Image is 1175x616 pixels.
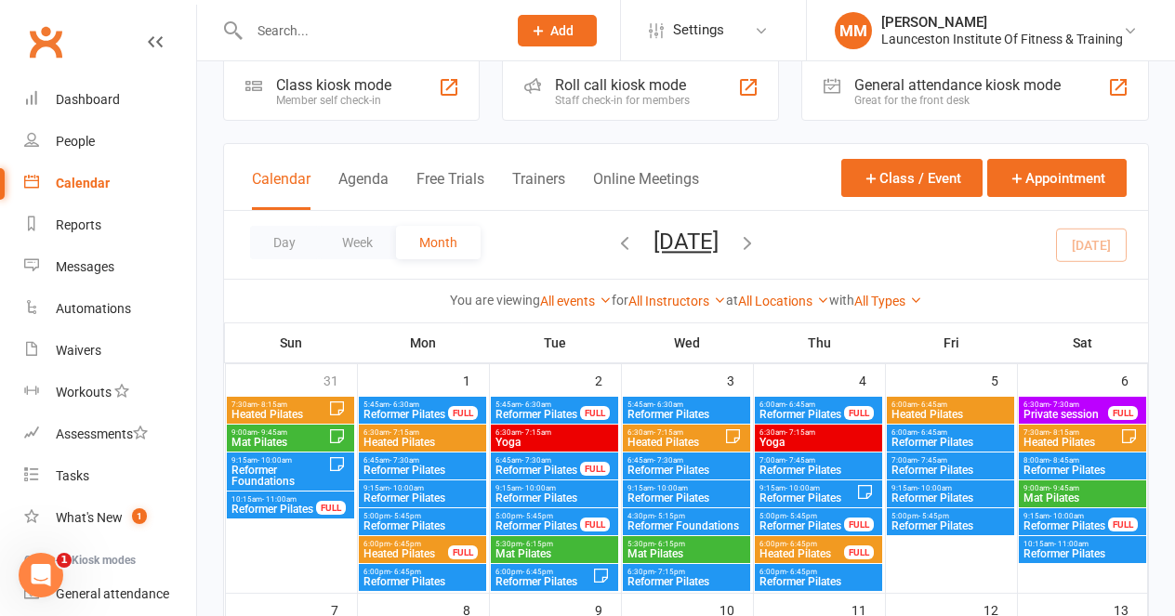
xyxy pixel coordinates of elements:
span: Mat Pilates [627,548,746,559]
span: 9:15am [1023,512,1109,520]
span: Mat Pilates [1023,492,1142,504]
span: 6:00am [891,400,1010,409]
span: Heated Pilates [759,548,845,559]
a: General attendance kiosk mode [24,573,196,615]
span: 6:00pm [495,568,592,576]
span: - 7:30am [389,456,419,465]
span: Private session [1023,409,1109,420]
span: Reformer Pilates [627,576,746,587]
a: Workouts [24,372,196,413]
span: - 6:45pm [786,540,817,548]
div: Launceston Institute Of Fitness & Training [881,31,1123,47]
th: Sat [1017,323,1148,362]
span: - 6:15pm [522,540,553,548]
span: - 6:15pm [654,540,685,548]
span: Heated Pilates [1023,437,1120,448]
span: - 7:15pm [654,568,685,576]
span: - 9:45am [1050,484,1079,492]
span: 7:00am [891,456,1010,465]
span: Reformer Pilates [759,492,856,504]
div: Workouts [56,385,112,400]
span: 6:45am [495,456,581,465]
strong: with [829,293,854,308]
div: FULL [844,518,874,531]
span: Reformer Pilates [891,520,1010,531]
button: Day [250,226,319,259]
a: Calendar [24,163,196,204]
span: - 5:15pm [654,512,685,520]
span: 9:15am [759,484,856,492]
button: Class / Event [841,159,983,197]
div: Calendar [56,176,110,190]
a: All events [540,294,612,308]
span: - 5:45pm [786,512,817,520]
span: Reformer Pilates [759,576,878,587]
span: Reformer Pilates [627,465,746,476]
div: Great for the front desk [854,94,1061,107]
a: People [24,121,196,163]
div: FULL [580,462,610,476]
span: Heated Pilates [363,437,482,448]
span: 6:45am [363,456,482,465]
span: Reformer Pilates [495,465,581,476]
div: 1 [463,364,489,395]
span: Reformer Pilates [627,492,746,504]
span: Reformer Pilates [231,504,317,515]
span: 6:30am [759,428,878,437]
span: - 7:45am [786,456,815,465]
button: Free Trials [416,170,484,210]
span: Heated Pilates [363,548,449,559]
span: 6:45am [627,456,746,465]
span: Reformer Pilates [495,409,581,420]
span: 6:00pm [363,540,449,548]
span: 9:15am [627,484,746,492]
span: Reformer Pilates [891,437,1010,448]
button: [DATE] [654,229,719,255]
span: 5:45am [495,400,581,409]
div: Dashboard [56,92,120,107]
span: Yoga [495,437,614,448]
span: Reformer Pilates [363,465,482,476]
span: - 5:45pm [390,512,421,520]
th: Wed [621,323,753,362]
div: Member self check-in [276,94,391,107]
span: Reformer Pilates [759,409,845,420]
th: Thu [753,323,885,362]
div: Roll call kiosk mode [555,76,690,94]
span: 10:15am [1023,540,1142,548]
button: Trainers [512,170,565,210]
span: - 7:15am [389,428,419,437]
span: 1 [57,553,72,568]
span: Reformer Foundations [231,465,328,487]
div: People [56,134,95,149]
span: - 6:45am [918,428,947,437]
div: FULL [316,501,346,515]
span: - 10:00am [521,484,556,492]
span: 5:45am [363,400,449,409]
div: FULL [448,406,478,420]
span: - 8:15am [257,400,287,409]
span: - 6:45am [918,400,947,409]
div: Reports [56,217,101,232]
span: - 6:30am [654,400,683,409]
a: Assessments [24,413,196,455]
div: 6 [1121,364,1147,395]
span: Reformer Pilates [1023,520,1109,531]
span: - 7:15am [786,428,815,437]
span: 4:30pm [627,512,746,520]
span: - 10:00am [389,484,424,492]
button: Online Meetings [593,170,699,210]
span: 9:00am [231,428,328,437]
span: - 5:45pm [918,512,949,520]
span: Reformer Pilates [363,492,482,504]
a: Automations [24,288,196,330]
span: Reformer Pilates [495,576,592,587]
div: Automations [56,301,131,316]
input: Search... [244,18,494,44]
strong: for [612,293,628,308]
span: 6:00pm [363,568,482,576]
div: FULL [580,518,610,531]
a: Messages [24,246,196,288]
div: FULL [580,406,610,420]
span: - 6:30am [389,400,419,409]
